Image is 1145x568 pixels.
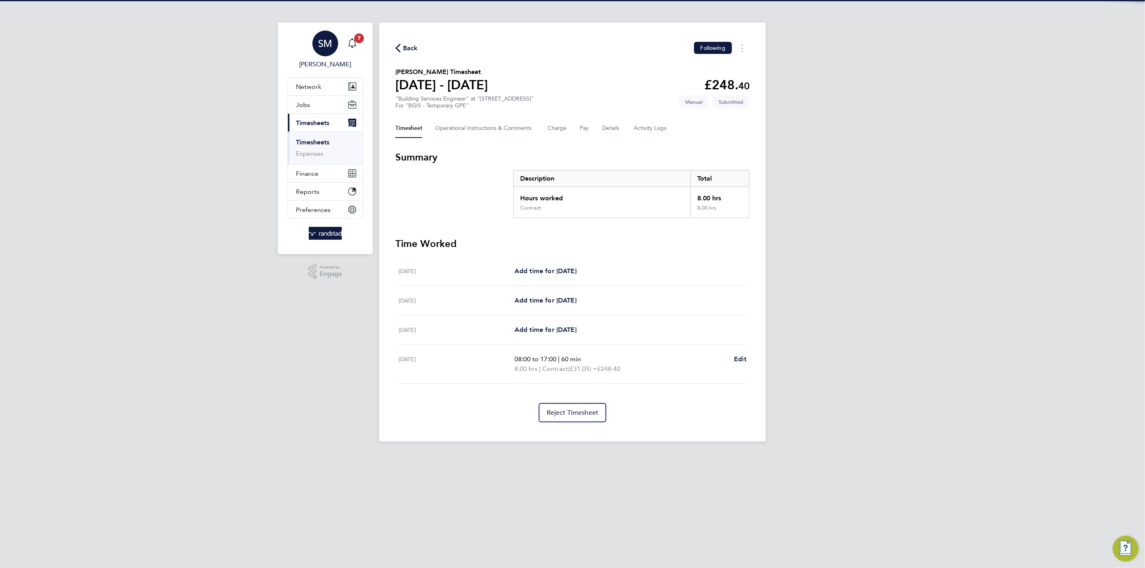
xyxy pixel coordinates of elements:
[558,355,560,363] span: |
[738,80,750,92] span: 40
[690,171,749,187] div: Total
[278,23,373,254] nav: Main navigation
[288,132,363,164] div: Timesheets
[318,38,333,49] span: SM
[296,138,329,146] a: Timesheets
[296,170,318,177] span: Finance
[395,151,750,422] section: Timesheet
[542,364,568,374] span: Contract
[320,264,342,271] span: Powered by
[309,227,342,240] img: randstad-logo-retina.png
[734,355,746,363] span: Edit
[515,266,577,276] a: Add time for [DATE]
[515,325,577,335] a: Add time for [DATE]
[395,43,418,53] button: Back
[548,119,567,138] button: Charge
[288,165,363,182] button: Finance
[515,267,577,275] span: Add time for [DATE]
[690,205,749,218] div: 8.00 hrs
[288,201,363,218] button: Preferences
[568,365,597,372] span: (£31.05) =
[694,42,732,54] button: Following
[539,365,541,372] span: |
[403,43,418,53] span: Back
[580,119,589,138] button: Pay
[296,206,331,214] span: Preferences
[634,119,668,138] button: Activity Logs
[395,95,534,109] div: "Building Services Engineer" at "[STREET_ADDRESS]"
[734,354,746,364] a: Edit
[712,95,750,109] span: This timesheet is Submitted.
[515,326,577,333] span: Add time for [DATE]
[296,83,321,91] span: Network
[515,296,577,305] a: Add time for [DATE]
[561,355,581,363] span: 60 min
[399,325,515,335] div: [DATE]
[288,114,363,132] button: Timesheets
[287,227,363,240] a: Go to home page
[399,266,515,276] div: [DATE]
[690,187,749,205] div: 8.00 hrs
[287,31,363,69] a: SM[PERSON_NAME]
[296,188,319,196] span: Reports
[288,96,363,113] button: Jobs
[395,77,488,93] h1: [DATE] - [DATE]
[514,171,690,187] div: Description
[395,67,488,77] h2: [PERSON_NAME] Timesheet
[679,95,709,109] span: This timesheet was manually created.
[395,119,422,138] button: Timesheet
[435,119,535,138] button: Operational Instructions & Comments
[514,187,690,205] div: Hours worked
[515,296,577,304] span: Add time for [DATE]
[701,44,725,51] span: Following
[515,355,556,363] span: 08:00 to 17:00
[354,33,364,43] span: 7
[597,365,620,372] span: £248.40
[399,354,515,374] div: [DATE]
[288,78,363,95] button: Network
[704,77,750,93] app-decimal: £248.
[395,102,534,109] div: For "BGIS - Temporary GPE"
[515,365,537,372] span: 8.00 hrs
[320,271,342,278] span: Engage
[296,119,329,127] span: Timesheets
[296,150,323,157] a: Expenses
[602,119,621,138] button: Details
[1113,536,1139,562] button: Engage Resource Center
[288,183,363,200] button: Reports
[308,264,343,279] a: Powered byEngage
[520,205,541,211] div: Contract
[395,151,750,164] h3: Summary
[399,296,515,305] div: [DATE]
[547,409,599,417] span: Reject Timesheet
[287,60,363,69] span: Scott McGlynn
[344,31,360,56] a: 7
[296,101,310,109] span: Jobs
[539,403,607,422] button: Reject Timesheet
[735,42,750,54] button: Timesheets Menu
[513,170,750,218] div: Summary
[395,237,750,250] h3: Time Worked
